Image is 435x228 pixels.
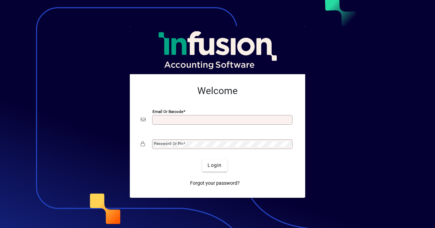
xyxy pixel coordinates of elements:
[154,141,183,146] mat-label: Password or Pin
[190,180,240,187] span: Forgot your password?
[152,109,183,114] mat-label: Email or Barcode
[202,159,227,172] button: Login
[141,85,294,97] h2: Welcome
[187,177,243,190] a: Forgot your password?
[208,162,222,169] span: Login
